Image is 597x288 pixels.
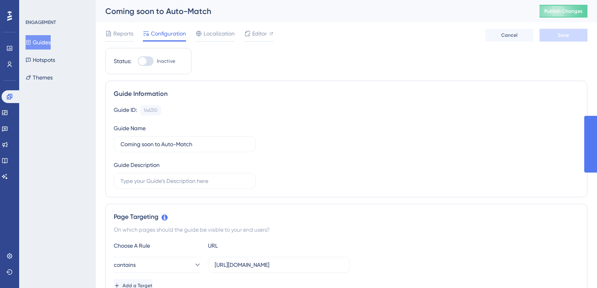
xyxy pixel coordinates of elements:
span: Localization [204,29,235,38]
div: Guide Name [114,123,146,133]
span: Editor [252,29,267,38]
div: On which pages should the guide be visible to your end users? [114,225,579,234]
span: Save [558,32,569,38]
input: Type your Guide’s Name here [121,140,249,149]
span: Inactive [157,58,175,64]
div: Status: [114,56,131,66]
input: yourwebsite.com/path [215,260,343,269]
span: Reports [113,29,133,38]
div: URL [208,241,296,250]
button: Hotspots [26,53,55,67]
input: Type your Guide’s Description here [121,177,249,185]
iframe: UserGuiding AI Assistant Launcher [563,256,587,280]
button: contains [114,257,202,273]
button: Cancel [485,29,533,42]
span: Cancel [501,32,518,38]
div: Page Targeting [114,212,579,222]
div: 146310 [144,107,158,113]
button: Guides [26,35,51,50]
span: contains [114,260,136,270]
button: Save [540,29,587,42]
div: Guide Information [114,89,579,99]
button: Publish Changes [540,5,587,18]
span: Publish Changes [544,8,583,14]
div: Choose A Rule [114,241,202,250]
span: Configuration [151,29,186,38]
button: Themes [26,70,53,85]
div: Guide ID: [114,105,137,115]
div: ENGAGEMENT [26,19,56,26]
div: Guide Description [114,160,160,170]
div: Coming soon to Auto-Match [105,6,520,17]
